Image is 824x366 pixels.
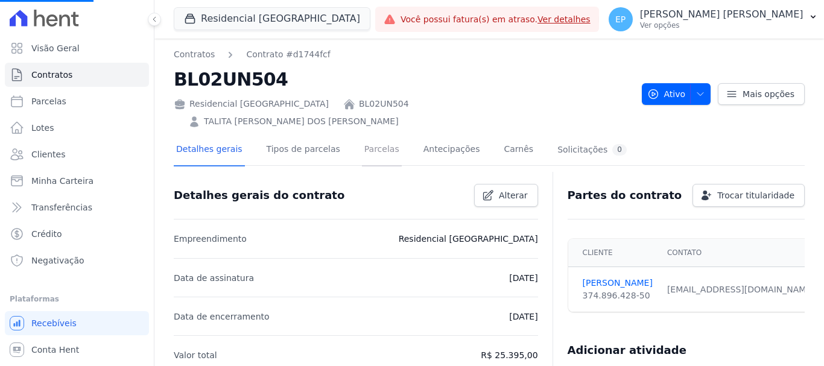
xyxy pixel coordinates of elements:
[612,144,627,156] div: 0
[31,254,84,267] span: Negativação
[509,309,537,324] p: [DATE]
[204,115,399,128] a: TALITA [PERSON_NAME] DOS [PERSON_NAME]
[555,134,629,166] a: Solicitações0
[174,98,329,110] div: Residencial [GEOGRAPHIC_DATA]
[743,88,794,100] span: Mais opções
[174,7,370,30] button: Residencial [GEOGRAPHIC_DATA]
[5,142,149,166] a: Clientes
[499,189,528,201] span: Alterar
[31,175,93,187] span: Minha Carteira
[568,343,686,358] h3: Adicionar atividade
[31,228,62,240] span: Crédito
[31,148,65,160] span: Clientes
[501,134,536,166] a: Carnês
[174,232,247,246] p: Empreendimento
[474,184,538,207] a: Alterar
[5,63,149,87] a: Contratos
[718,83,805,105] a: Mais opções
[647,83,686,105] span: Ativo
[174,188,344,203] h3: Detalhes gerais do contrato
[5,89,149,113] a: Parcelas
[31,69,72,81] span: Contratos
[31,344,79,356] span: Conta Hent
[174,48,215,61] a: Contratos
[5,311,149,335] a: Recebíveis
[174,48,331,61] nav: Breadcrumb
[174,309,270,324] p: Data de encerramento
[31,201,92,213] span: Transferências
[174,348,217,362] p: Valor total
[568,188,682,203] h3: Partes do contrato
[615,15,626,24] span: EP
[5,222,149,246] a: Crédito
[5,195,149,219] a: Transferências
[557,144,627,156] div: Solicitações
[246,48,330,61] a: Contrato #d1744fcf
[5,248,149,273] a: Negativação
[568,239,660,267] th: Cliente
[401,13,591,26] span: Você possui fatura(s) em atraso.
[399,232,538,246] p: Residencial [GEOGRAPHIC_DATA]
[5,36,149,60] a: Visão Geral
[31,95,66,107] span: Parcelas
[5,116,149,140] a: Lotes
[174,134,245,166] a: Detalhes gerais
[642,83,711,105] button: Ativo
[481,348,537,362] p: R$ 25.395,00
[692,184,805,207] a: Trocar titularidade
[10,292,144,306] div: Plataformas
[31,122,54,134] span: Lotes
[264,134,343,166] a: Tipos de parcelas
[509,271,537,285] p: [DATE]
[583,289,653,302] div: 374.896.428-50
[421,134,483,166] a: Antecipações
[640,21,803,30] p: Ver opções
[359,98,409,110] a: BL02UN504
[583,277,653,289] a: [PERSON_NAME]
[5,338,149,362] a: Conta Hent
[174,66,632,93] h2: BL02UN504
[362,134,402,166] a: Parcelas
[717,189,794,201] span: Trocar titularidade
[640,8,803,21] p: [PERSON_NAME] [PERSON_NAME]
[174,48,632,61] nav: Breadcrumb
[31,317,77,329] span: Recebíveis
[5,169,149,193] a: Minha Carteira
[537,14,591,24] a: Ver detalhes
[31,42,80,54] span: Visão Geral
[174,271,254,285] p: Data de assinatura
